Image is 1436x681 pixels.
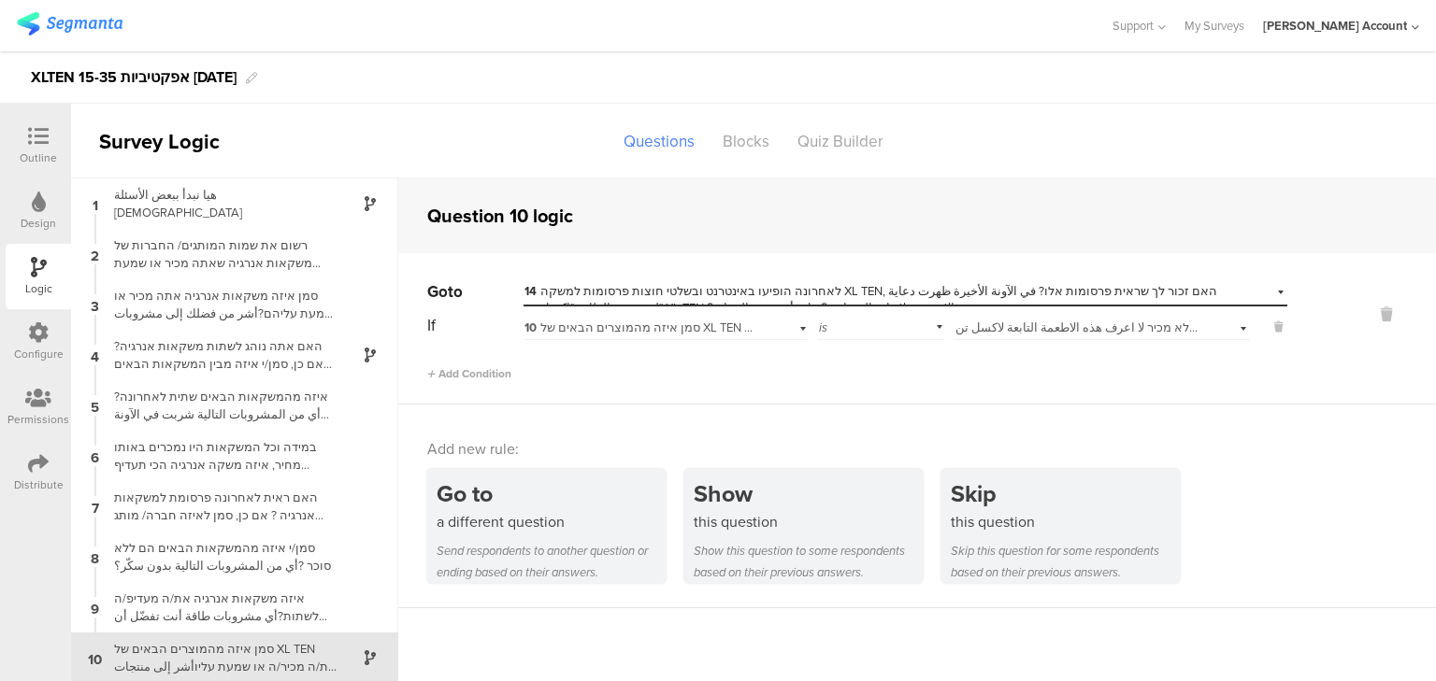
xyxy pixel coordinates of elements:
[25,280,52,297] div: Logic
[103,589,337,625] div: איזה משקאות אנרגיה את/ה מעדיפ/ה לשתות?أي مشروبات طاقة أنت تفضّل أن تشرب؟
[819,319,827,336] span: is
[427,280,448,304] span: Go
[31,63,237,92] div: XLTEN 15-35 אפקטיביות [DATE]
[524,283,537,300] span: 14
[103,287,337,322] div: סמן איזה משקאות אנרגיה אתה מכיר או שמעת עליהם?أشر من فضلك إلى مشروبات الطاقة التي تعرفها او سمعت ...
[955,319,1230,336] span: לא מכיר لا اعرف هذه الاطعمة التابعة لاكسل تن XL TEN
[14,346,64,362] div: Configure
[709,125,783,158] div: Blocks
[92,496,99,517] span: 7
[427,365,511,382] span: Add Condition
[91,446,99,466] span: 6
[103,539,337,575] div: סמן/י איזה מהמשקאות הבאים הם ללא סוכר ?أي من المشروبات التالية بدون سكّر؟
[437,540,666,583] div: Send respondents to another question or ending based on their answers.
[91,546,99,567] span: 8
[951,476,1180,511] div: Skip
[103,640,337,675] div: סמן איזה מהמוצרים הבאים של XL TEN את/ה מכיר/ה או שמעת עליוأشر إلى منتجات اكسل تن (XLTEN) التي تعر...
[437,511,666,532] div: a different question
[20,149,57,166] div: Outline
[524,319,757,336] div: סמן איזה מהמוצרים הבאים של XL TEN את/ה מכיר/ה או שמעת עליוأشر إلى منتجات اكسل تن (XLTEN) التي تعر...
[951,540,1180,583] div: Skip this question for some respondents based on their previous answers.
[21,215,56,232] div: Design
[17,12,122,35] img: segmanta logo
[524,319,537,336] span: 10
[103,236,337,272] div: רשום את שמות המותגים/ החברות של משקאות אנרגיה שאתה מכיר או שמעת עליהםأكتب أسماء شركات\ماركات مشرو...
[91,597,99,617] span: 9
[91,294,99,315] span: 3
[1263,17,1407,35] div: [PERSON_NAME] Account
[448,280,463,304] span: to
[91,345,99,365] span: 4
[524,319,1196,336] span: סמן איזה מהמוצרים הבאים של XL TEN את/ה מכיר/ה או שמעת עליוأشر إلى منتجات اكسل تن (XLTEN) التي تعر...
[14,476,64,493] div: Distribute
[427,314,522,337] div: If
[103,438,337,474] div: במידה וכל המשקאות היו נמכרים באותו מחיר, איזה משקה אנרגיה הכי תעדיף לשתות?في حال كانت كل مشروبات ...
[103,186,337,221] div: هيا نبدأ ببعض الأسئلة [DEMOGRAPHIC_DATA]
[437,476,666,511] div: Go to
[524,282,1217,317] span: לאחרונה הופיעו באינטרנט ובשלטי חוצות פרסומות למשקה XL TEN, האם זכור לך שראית פרסומות אלו? في الآو...
[7,411,69,428] div: Permissions
[93,193,98,214] span: 1
[71,126,286,157] div: Survey Logic
[103,337,337,373] div: האם אתה נוהג לשתות משקאות אנרגיה? אם כן, סמן/י איזה מבין המשקאות הבאים אתה נוהג לשתות ?هل أنت معت...
[91,395,99,416] span: 5
[951,511,1180,532] div: this question
[783,125,897,158] div: Quiz Builder
[427,202,573,230] div: Question 10 logic
[610,125,709,158] div: Questions
[427,438,1409,460] div: Add new rule:
[103,489,337,524] div: האם ראית לאחרונה פרסומת למשקאות אנרגיה ? אם כן, סמן לאיזה חברה/ מותג היתה הפרסומת?هل رأيت او سمعت...
[694,511,923,532] div: this question
[694,476,923,511] div: Show
[1113,17,1154,35] span: Support
[694,540,923,583] div: Show this question to some respondents based on their previous answers.
[103,388,337,423] div: איזה מהמשקאות הבאים שתית לאחרונה?أي من المشروبات التالية شربت في الآونة الأخ﻿يرة؟
[88,647,102,668] span: 10
[91,244,99,264] span: 2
